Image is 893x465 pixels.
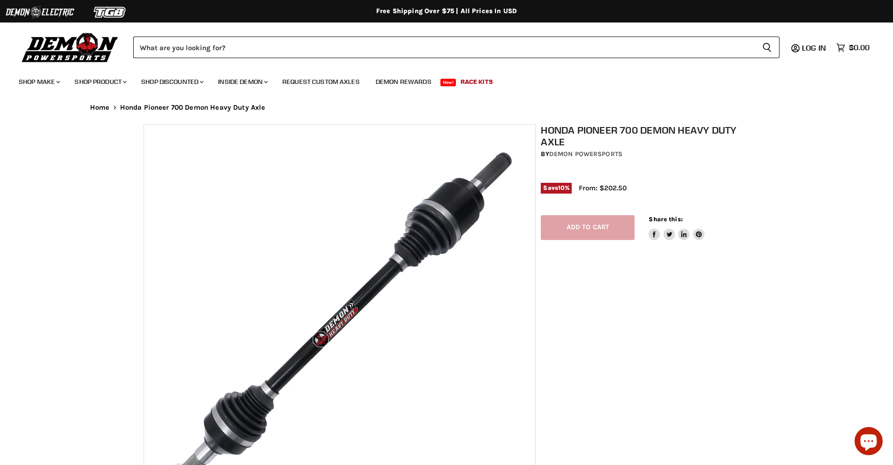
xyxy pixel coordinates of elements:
[649,216,682,223] span: Share this:
[558,184,565,191] span: 10
[649,215,704,240] aside: Share this:
[75,3,145,21] img: TGB Logo 2
[440,79,456,86] span: New!
[12,72,66,91] a: Shop Make
[120,104,265,112] span: Honda Pioneer 700 Demon Heavy Duty Axle
[12,68,867,91] ul: Main menu
[579,184,627,192] span: From: $202.50
[19,30,121,64] img: Demon Powersports
[71,104,822,112] nav: Breadcrumbs
[454,72,500,91] a: Race Kits
[549,150,622,158] a: Demon Powersports
[852,427,885,457] inbox-online-store-chat: Shopify online store chat
[68,72,132,91] a: Shop Product
[832,41,874,54] a: $0.00
[134,72,209,91] a: Shop Discounted
[133,37,779,58] form: Product
[71,7,822,15] div: Free Shipping Over $75 | All Prices In USD
[5,3,75,21] img: Demon Electric Logo 2
[211,72,273,91] a: Inside Demon
[275,72,367,91] a: Request Custom Axles
[541,124,755,148] h1: Honda Pioneer 700 Demon Heavy Duty Axle
[369,72,439,91] a: Demon Rewards
[90,104,110,112] a: Home
[849,43,870,52] span: $0.00
[755,37,779,58] button: Search
[541,183,572,193] span: Save %
[802,43,826,52] span: Log in
[798,44,832,52] a: Log in
[133,37,755,58] input: Search
[541,149,755,159] div: by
